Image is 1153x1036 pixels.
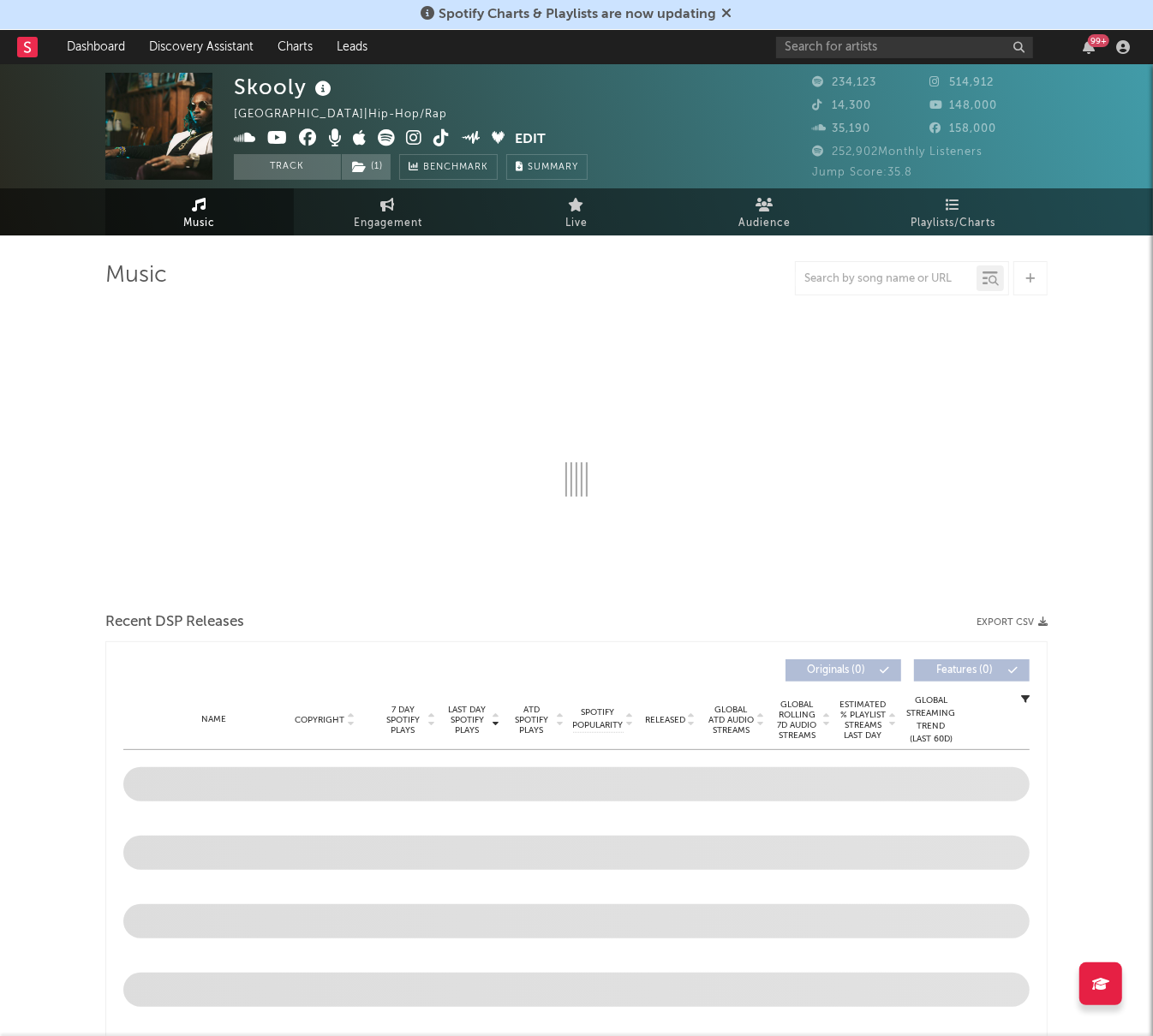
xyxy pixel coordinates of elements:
[796,272,977,286] input: Search by song name or URL
[380,705,426,735] span: 7 Day Spotify Plays
[399,154,498,180] a: Benchmark
[506,154,588,180] button: Summary
[786,659,901,682] button: Originals(0)
[812,100,871,111] span: 14,300
[925,665,1004,676] span: Features ( 0 )
[914,659,1030,682] button: Features(0)
[482,188,671,235] a: Live
[930,100,998,111] span: 148,000
[234,104,467,125] div: [GEOGRAPHIC_DATA] | Hip-Hop/Rap
[158,713,270,726] div: Name
[911,213,996,234] span: Playlists/Charts
[565,213,588,234] span: Live
[342,154,391,180] button: (1)
[977,617,1048,628] button: Export CSV
[516,129,547,151] button: Edit
[839,700,887,741] span: Estimated % Playlist Streams Last Day
[234,73,336,101] div: Skooly
[905,694,957,746] div: Global Streaming Trend (Last 60D)
[295,715,344,725] span: Copyright
[354,213,422,234] span: Engagement
[739,213,792,234] span: Audience
[325,30,379,64] a: Leads
[812,77,876,88] span: 234,123
[445,705,490,735] span: Last Day Spotify Plays
[774,700,821,741] span: Global Rolling 7D Audio Streams
[930,77,995,88] span: 514,912
[797,665,875,676] span: Originals ( 0 )
[671,188,859,235] a: Audience
[1088,34,1109,47] div: 99 +
[573,706,624,732] span: Spotify Popularity
[266,30,325,64] a: Charts
[439,8,717,21] span: Spotify Charts & Playlists are now updating
[105,612,244,633] span: Recent DSP Releases
[137,30,266,64] a: Discovery Assistant
[776,37,1033,58] input: Search for artists
[423,158,488,178] span: Benchmark
[708,705,755,735] span: Global ATD Audio Streams
[859,188,1048,235] a: Playlists/Charts
[930,123,997,134] span: 158,000
[812,123,870,134] span: 35,190
[55,30,137,64] a: Dashboard
[1083,40,1095,54] button: 99+
[184,213,216,234] span: Music
[722,8,732,21] span: Dismiss
[341,154,391,180] span: ( 1 )
[812,146,983,158] span: 252,902 Monthly Listeners
[234,154,341,180] button: Track
[528,163,578,172] span: Summary
[105,188,294,235] a: Music
[294,188,482,235] a: Engagement
[812,167,912,178] span: Jump Score: 35.8
[509,705,554,735] span: ATD Spotify Plays
[645,715,685,725] span: Released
